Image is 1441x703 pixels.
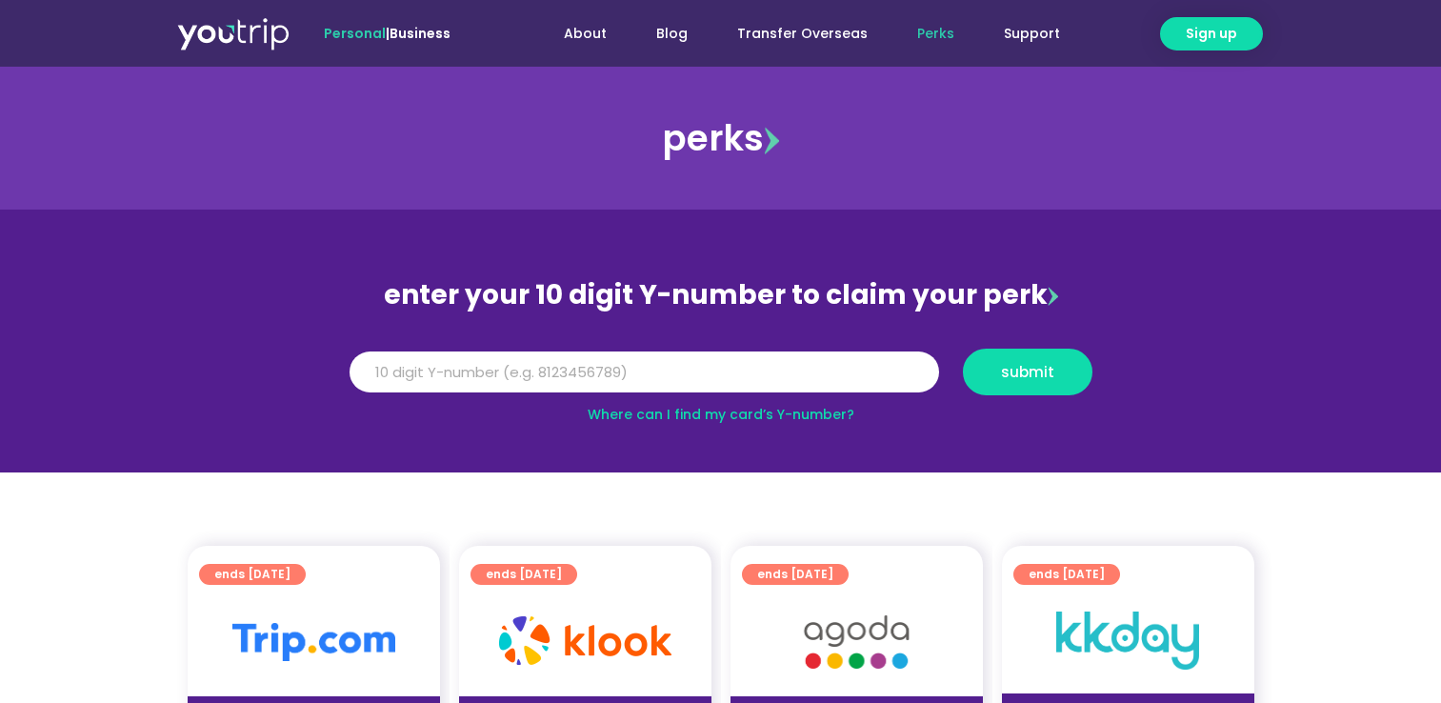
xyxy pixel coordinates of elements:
a: Blog [631,16,712,51]
a: About [539,16,631,51]
a: ends [DATE] [742,564,849,585]
form: Y Number [350,349,1092,410]
a: Where can I find my card’s Y-number? [588,405,854,424]
span: | [324,24,450,43]
span: Personal [324,24,386,43]
input: 10 digit Y-number (e.g. 8123456789) [350,351,939,393]
a: Sign up [1160,17,1263,50]
a: Support [979,16,1085,51]
a: Business [390,24,450,43]
span: ends [DATE] [214,564,290,585]
a: ends [DATE] [199,564,306,585]
span: ends [DATE] [757,564,833,585]
nav: Menu [502,16,1085,51]
span: submit [1001,365,1054,379]
span: ends [DATE] [1029,564,1105,585]
div: enter your 10 digit Y-number to claim your perk [340,271,1102,320]
a: ends [DATE] [1013,564,1120,585]
span: ends [DATE] [486,564,562,585]
a: Transfer Overseas [712,16,892,51]
a: Perks [892,16,979,51]
button: submit [963,349,1092,395]
span: Sign up [1186,24,1237,44]
a: ends [DATE] [470,564,577,585]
